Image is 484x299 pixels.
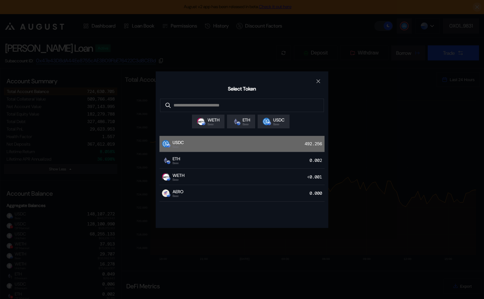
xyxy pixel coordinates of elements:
img: token.png [162,189,169,197]
span: USDC [273,117,285,123]
img: weth.png [162,173,169,181]
span: USDC [173,140,184,145]
img: usdc.png [162,140,169,147]
span: AERO [173,189,184,194]
div: 492.256 [305,140,325,148]
img: base-BpWWO12p.svg [202,121,205,125]
span: Base [243,123,250,126]
img: ethereum.png [162,157,169,164]
span: Base [173,194,184,198]
img: weth.png [197,118,204,125]
span: ETH [243,117,250,123]
div: <0.001 [307,173,325,181]
img: base-BpWWO12p.svg [167,144,170,147]
img: base-BpWWO12p.svg [237,121,240,125]
img: usdc.png [263,118,270,125]
span: WETH [208,117,219,123]
div: 0.002 [310,156,325,165]
div: 0.000 [310,189,325,198]
span: Base [173,145,184,148]
img: base-BpWWO12p.svg [167,193,170,197]
button: close modal [313,76,323,86]
span: ETH [173,156,180,162]
img: base-BpWWO12p.svg [167,160,170,164]
span: Base [208,123,219,126]
h2: Select Token [228,85,256,92]
img: base-BpWWO12p.svg [267,121,271,125]
img: base-BpWWO12p.svg [167,177,170,181]
span: WETH [173,173,184,178]
span: Base [173,178,184,181]
span: Base [173,162,180,165]
img: ethereum.png [232,118,239,125]
span: Base [273,123,285,126]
